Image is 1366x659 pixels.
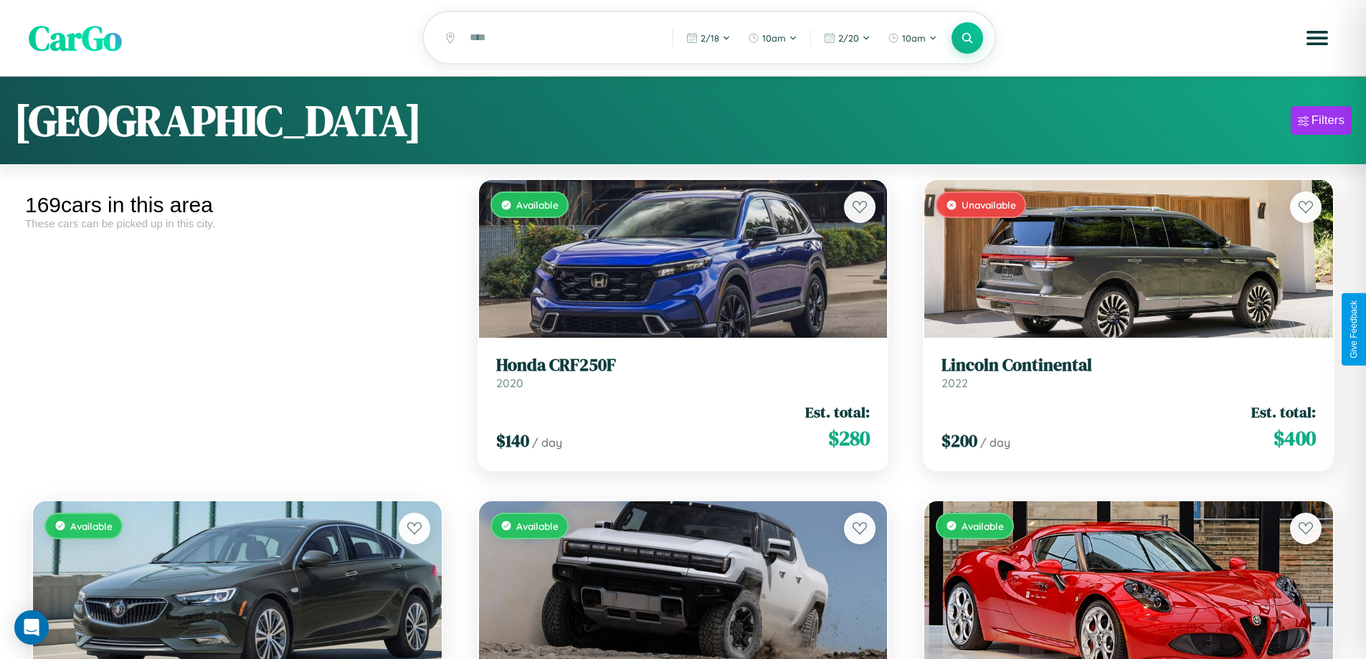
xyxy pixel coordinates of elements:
button: 10am [741,27,805,49]
span: 10am [762,32,786,44]
span: Est. total: [805,402,870,422]
h3: Lincoln Continental [942,355,1316,376]
a: Honda CRF250F2020 [496,355,871,390]
span: Available [962,520,1004,532]
span: 2022 [942,376,968,390]
span: 2020 [496,376,523,390]
span: 2 / 20 [838,32,859,44]
span: 10am [902,32,926,44]
h3: Honda CRF250F [496,355,871,376]
span: CarGo [29,14,122,62]
button: 2/18 [679,27,738,49]
a: Lincoln Continental2022 [942,355,1316,390]
span: Available [516,520,559,532]
span: / day [980,435,1010,450]
span: $ 280 [828,424,870,452]
span: Unavailable [962,199,1016,211]
span: Available [516,199,559,211]
div: These cars can be picked up in this city. [25,217,450,229]
button: 10am [881,27,944,49]
span: $ 140 [496,429,529,452]
span: 2 / 18 [701,32,719,44]
div: Give Feedback [1349,300,1359,359]
button: 2/20 [817,27,878,49]
span: Available [70,520,113,532]
div: 169 cars in this area [25,193,450,217]
span: $ 200 [942,429,977,452]
div: Filters [1312,113,1344,128]
span: $ 400 [1273,424,1316,452]
button: Filters [1291,106,1352,135]
span: / day [532,435,562,450]
span: Est. total: [1251,402,1316,422]
button: Open menu [1297,18,1337,58]
div: Open Intercom Messenger [14,610,49,645]
h1: [GEOGRAPHIC_DATA] [14,91,422,150]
